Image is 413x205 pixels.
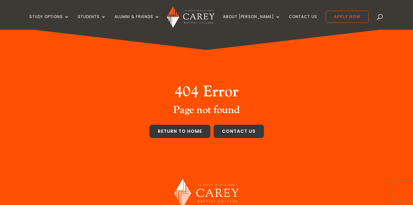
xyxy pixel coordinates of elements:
[29,15,69,30] a: Study Options
[86,83,327,104] h2: 404 Error
[326,11,369,23] a: Apply Now
[167,6,214,28] img: Carey Baptist College
[289,15,317,30] a: Contact Us
[149,125,210,138] a: Return to home
[214,125,264,138] a: Contact us
[223,15,280,30] a: About [PERSON_NAME]
[115,15,160,30] a: Alumni & Friends
[86,104,327,120] h3: Page not found
[78,15,106,30] a: Students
